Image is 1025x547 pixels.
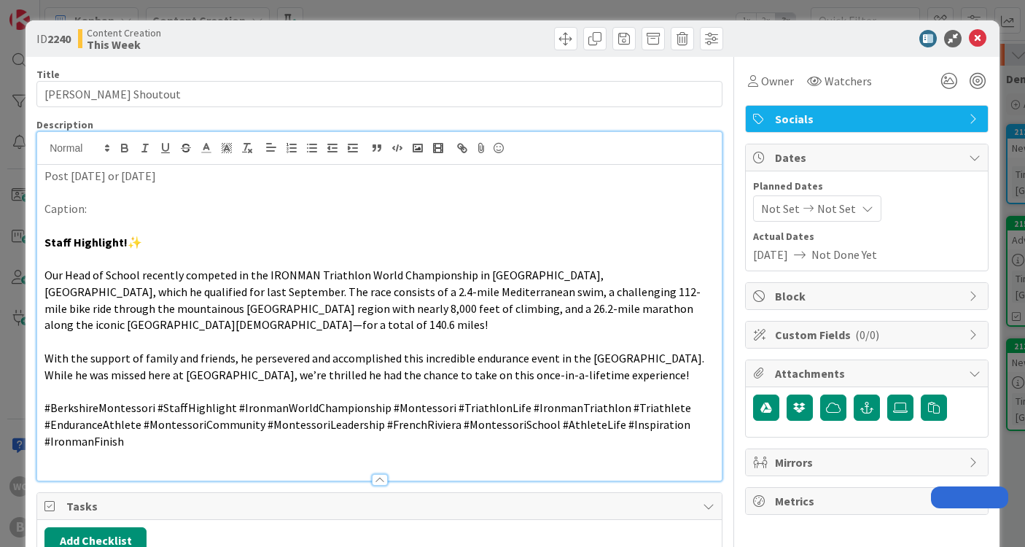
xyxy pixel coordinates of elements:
span: Content Creation [87,27,161,39]
strong: Staff Highlight! [44,235,128,249]
span: Not Done Yet [811,246,877,263]
p: Caption: [44,201,714,217]
span: Mirrors [775,454,962,471]
span: Not Set [817,200,856,217]
b: This Week [87,39,161,50]
span: Metrics [775,492,962,510]
span: Owner [761,72,794,90]
span: ID [36,30,71,47]
span: Dates [775,149,962,166]
input: type card name here... [36,81,722,107]
span: Block [775,287,962,305]
span: ( 0/0 ) [855,327,879,342]
b: 2240 [47,31,71,46]
span: Planned Dates [753,179,981,194]
span: Custom Fields [775,326,962,344]
span: Description [36,118,93,131]
span: [DATE] [753,246,788,263]
label: Title [36,68,60,81]
span: ✨ [128,235,142,249]
span: Socials [775,110,962,128]
span: Our Head of School recently competed in the IRONMAN Triathlon World Championship in [GEOGRAPHIC_D... [44,268,701,332]
span: Attachments [775,365,962,382]
p: Post [DATE] or [DATE] [44,168,714,185]
span: Watchers [825,72,872,90]
span: With the support of family and friends, he persevered and accomplished this incredible endurance ... [44,351,706,382]
span: #BerkshireMontessori #StaffHighlight #IronmanWorldChampionship #Montessori #TriathlonLife #Ironma... [44,400,693,448]
span: Not Set [761,200,800,217]
span: Actual Dates [753,229,981,244]
span: Tasks [66,497,695,515]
